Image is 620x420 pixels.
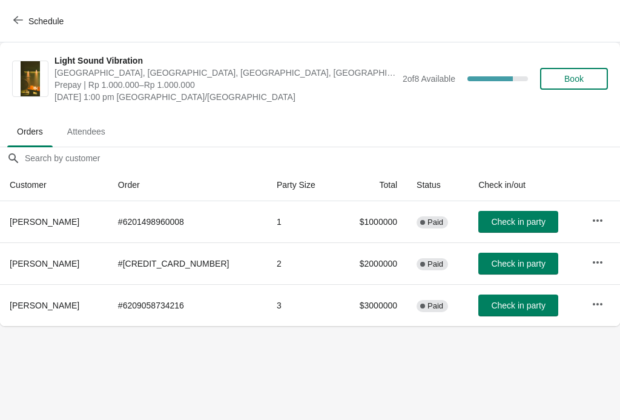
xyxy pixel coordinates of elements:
[21,61,41,96] img: Light Sound Vibration
[10,301,79,310] span: [PERSON_NAME]
[7,121,53,142] span: Orders
[337,201,407,242] td: $1000000
[10,217,79,227] span: [PERSON_NAME]
[427,259,443,269] span: Paid
[54,55,397,67] span: Light Sound Vibration
[427,218,443,227] span: Paid
[108,284,267,326] td: # 6209058734216
[540,68,608,90] button: Book
[337,242,407,284] td: $2000000
[403,74,455,84] span: 2 of 8 Available
[54,91,397,103] span: [DATE] 1:00 pm [GEOGRAPHIC_DATA]/[GEOGRAPHIC_DATA]
[58,121,115,142] span: Attendees
[10,259,79,268] span: [PERSON_NAME]
[267,284,337,326] td: 3
[267,201,337,242] td: 1
[337,284,407,326] td: $3000000
[478,253,558,275] button: Check in party
[469,169,582,201] th: Check in/out
[6,10,73,32] button: Schedule
[491,259,545,268] span: Check in party
[478,211,558,233] button: Check in party
[28,16,64,26] span: Schedule
[24,147,620,169] input: Search by customer
[491,217,545,227] span: Check in party
[108,201,267,242] td: # 6201498960008
[267,169,337,201] th: Party Size
[337,169,407,201] th: Total
[564,74,584,84] span: Book
[54,79,397,91] span: Prepay | Rp 1.000.000–Rp 1.000.000
[478,295,558,316] button: Check in party
[267,242,337,284] td: 2
[491,301,545,310] span: Check in party
[108,242,267,284] td: # [CREDIT_CARD_NUMBER]
[427,301,443,311] span: Paid
[54,67,397,79] span: [GEOGRAPHIC_DATA], [GEOGRAPHIC_DATA], [GEOGRAPHIC_DATA], [GEOGRAPHIC_DATA], [GEOGRAPHIC_DATA]
[108,169,267,201] th: Order
[407,169,469,201] th: Status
